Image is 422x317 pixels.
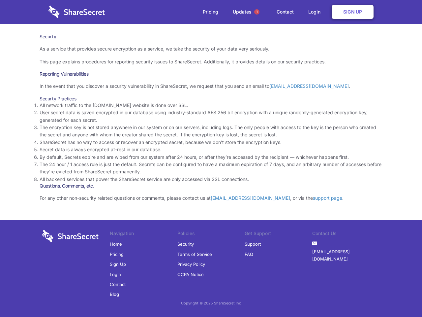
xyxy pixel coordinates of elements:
[270,2,300,22] a: Contact
[196,2,225,22] a: Pricing
[40,109,382,124] li: User secret data is saved encrypted in our database using industry-standard AES 256 bit encryptio...
[40,161,382,176] li: The 24 hour / 1 access rule is just the default. Secrets can be configured to have a maximum expi...
[40,183,382,189] h3: Questions, Comments, etc.
[40,58,382,65] p: This page explains procedures for reporting security issues to ShareSecret. Additionally, it prov...
[40,102,382,109] li: All network traffic to the [DOMAIN_NAME] website is done over SSL.
[110,249,124,259] a: Pricing
[40,71,382,77] h3: Reporting Vulnerabilities
[40,96,382,102] h3: Security Practices
[110,239,122,249] a: Home
[40,34,382,40] h1: Security
[245,230,312,239] li: Get Support
[245,239,261,249] a: Support
[110,289,119,299] a: Blog
[110,230,177,239] li: Navigation
[40,45,382,53] p: As a service that provides secure encryption as a service, we take the security of your data very...
[110,259,126,269] a: Sign Up
[177,230,245,239] li: Policies
[245,249,253,259] a: FAQ
[177,259,205,269] a: Privacy Policy
[302,2,330,22] a: Login
[254,9,259,15] span: 1
[40,176,382,183] li: All backend services that power the ShareSecret service are only accessed via SSL connections.
[110,279,126,289] a: Contact
[269,83,349,89] a: [EMAIL_ADDRESS][DOMAIN_NAME]
[177,269,204,279] a: CCPA Notice
[312,247,380,264] a: [EMAIL_ADDRESS][DOMAIN_NAME]
[40,146,382,153] li: Secret data is always encrypted at-rest in our database.
[110,269,121,279] a: Login
[40,139,382,146] li: ShareSecret has no way to access or recover an encrypted secret, because we don’t store the encry...
[177,239,194,249] a: Security
[48,6,105,18] img: logo-wordmark-white-trans-d4663122ce5f474addd5e946df7df03e33cb6a1c49d2221995e7729f52c070b2.svg
[312,230,380,239] li: Contact Us
[40,124,382,139] li: The encryption key is not stored anywhere in our system or on our servers, including logs. The on...
[40,83,382,90] p: In the event that you discover a security vulnerability in ShareSecret, we request that you send ...
[211,195,290,201] a: [EMAIL_ADDRESS][DOMAIN_NAME]
[40,154,382,161] li: By default, Secrets expire and are wiped from our system after 24 hours, or after they’re accesse...
[313,195,342,201] a: support page
[177,249,212,259] a: Terms of Service
[42,230,99,242] img: logo-wordmark-white-trans-d4663122ce5f474addd5e946df7df03e33cb6a1c49d2221995e7729f52c070b2.svg
[40,194,382,202] p: For any other non-security related questions or comments, please contact us at , or via the .
[332,5,374,19] a: Sign Up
